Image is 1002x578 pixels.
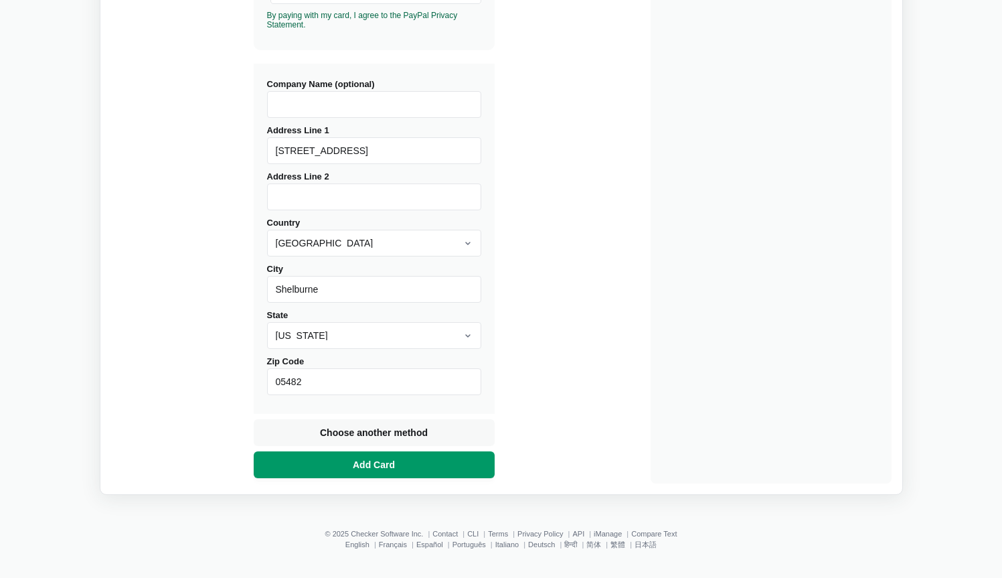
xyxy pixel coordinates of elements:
label: Company Name (optional) [267,79,481,118]
label: City [267,264,481,303]
span: Choose another method [317,426,430,439]
label: State [267,310,481,349]
a: By paying with my card, I agree to the PayPal Privacy Statement. [267,11,458,29]
a: Privacy Policy [517,530,563,538]
a: Contact [432,530,458,538]
a: Italiano [495,540,519,549]
label: Address Line 1 [267,125,481,164]
a: API [572,530,584,538]
a: Français [379,540,407,549]
input: Address Line 1 [267,137,481,164]
a: 繁體 [610,540,625,549]
input: Company Name (optional) [267,91,481,118]
a: 简体 [586,540,601,549]
a: Terms [488,530,508,538]
a: Español [416,540,443,549]
button: Choose another method [254,419,495,446]
label: Zip Code [267,356,481,395]
label: Country [267,218,481,257]
a: iManage [594,530,622,538]
a: Português [452,540,486,549]
input: City [267,276,481,303]
a: 日本語 [635,540,657,549]
select: Country [267,230,481,257]
a: CLI [467,530,479,538]
span: Add Card [350,458,398,472]
button: Add Card [254,451,495,478]
a: Compare Text [631,530,677,538]
a: English [345,540,369,549]
a: हिन्दी [564,540,577,549]
select: State [267,322,481,349]
a: Deutsch [528,540,555,549]
label: Address Line 2 [267,171,481,210]
input: Zip Code [267,368,481,395]
li: © 2025 Checker Software Inc. [325,530,432,538]
input: Address Line 2 [267,184,481,210]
